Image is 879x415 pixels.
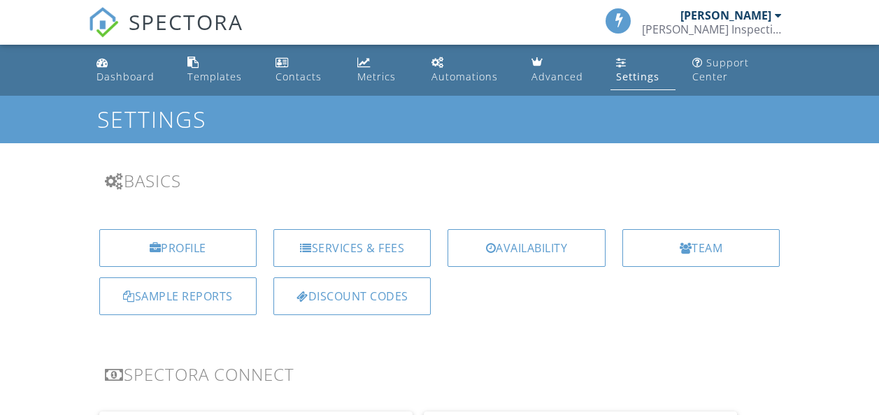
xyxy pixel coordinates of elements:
a: Settings [610,50,676,90]
h3: Spectora Connect [105,365,775,384]
div: Contacts [276,70,322,83]
a: Services & Fees [273,229,431,267]
a: Metrics [352,50,415,90]
a: SPECTORA [88,19,243,48]
a: Contacts [270,50,341,90]
a: Templates [182,50,259,90]
div: Dashboard [97,70,155,83]
div: Templates [187,70,242,83]
div: Metrics [357,70,396,83]
div: Support Center [692,56,749,83]
span: SPECTORA [129,7,243,36]
a: Automations (Basic) [426,50,515,90]
div: Settings [616,70,659,83]
img: The Best Home Inspection Software - Spectora [88,7,119,38]
a: Availability [448,229,605,267]
h3: Basics [105,171,775,190]
div: Automations [431,70,498,83]
a: Support Center [687,50,788,90]
a: Dashboard [91,50,171,90]
div: Fatheree Inspections LLC [642,22,782,36]
a: Profile [99,229,257,267]
div: Advanced [531,70,583,83]
a: Team [622,229,780,267]
a: Sample Reports [99,277,257,315]
a: Discount Codes [273,277,431,315]
h1: Settings [97,107,782,131]
div: [PERSON_NAME] [680,8,771,22]
a: Advanced [526,50,599,90]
